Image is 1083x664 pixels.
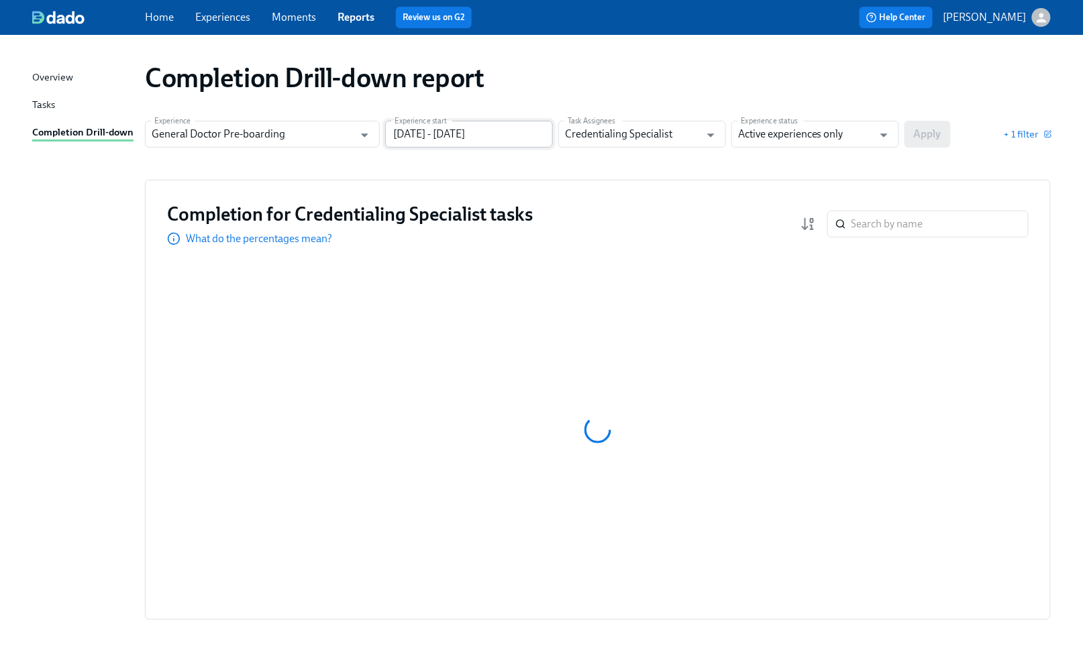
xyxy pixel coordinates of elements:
[396,7,472,28] button: Review us on G2
[195,11,250,23] a: Experiences
[874,125,894,146] button: Open
[32,125,134,142] a: Completion Drill-down
[701,125,721,146] button: Open
[354,125,375,146] button: Open
[860,7,933,28] button: Help Center
[852,211,1029,237] input: Search by name
[272,11,316,23] a: Moments
[167,202,533,226] h3: Completion for Credentialing Specialist tasks
[338,11,374,23] a: Reports
[866,11,926,24] span: Help Center
[1004,127,1051,141] button: + 1 filter
[32,70,73,87] div: Overview
[943,10,1027,25] p: [PERSON_NAME]
[32,97,134,114] a: Tasks
[32,11,145,24] a: dado
[186,231,332,246] p: What do the percentages mean?
[32,70,134,87] a: Overview
[801,216,817,232] svg: Completion rate (low to high)
[32,97,55,114] div: Tasks
[403,11,465,24] a: Review us on G2
[32,11,85,24] img: dado
[145,62,484,94] h1: Completion Drill-down report
[145,11,174,23] a: Home
[943,8,1051,27] button: [PERSON_NAME]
